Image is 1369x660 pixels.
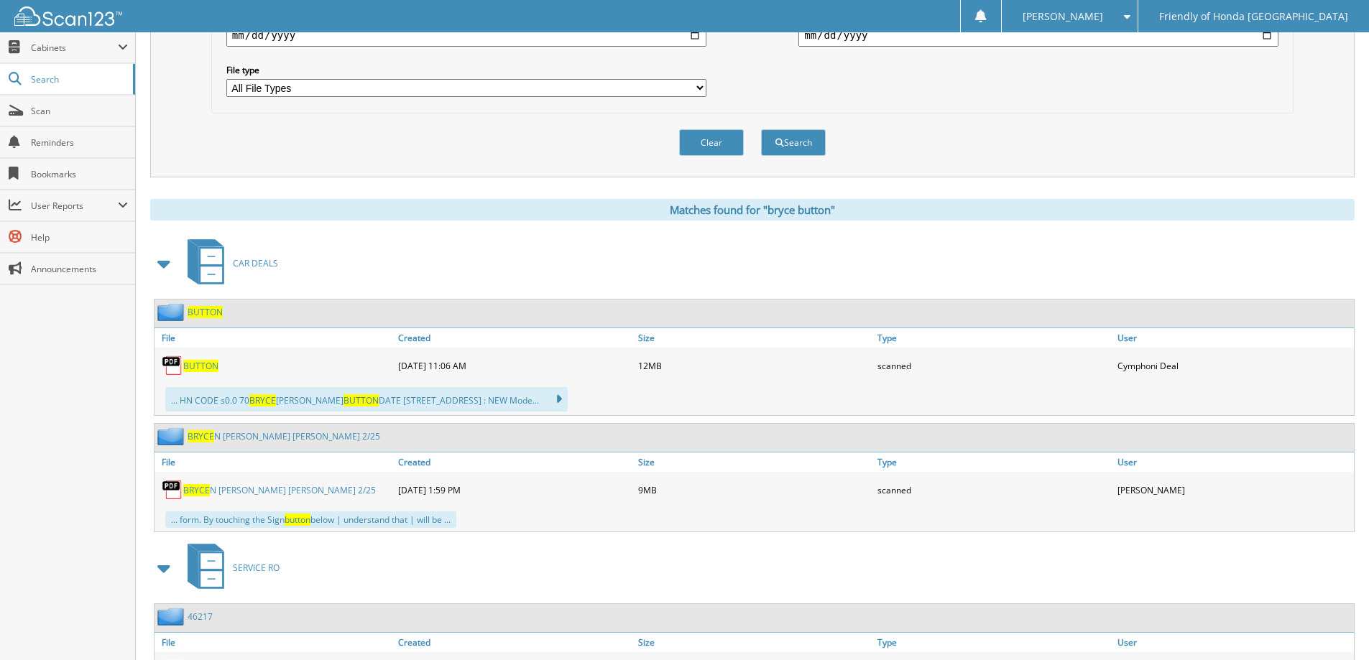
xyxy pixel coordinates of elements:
[798,24,1278,47] input: end
[395,452,635,472] a: Created
[31,42,118,54] span: Cabinets
[1297,591,1369,660] iframe: Chat Widget
[1114,475,1354,504] div: [PERSON_NAME]
[874,328,1114,348] a: Type
[14,6,122,26] img: scan123-logo-white.svg
[155,328,395,348] a: File
[31,73,126,85] span: Search
[157,427,188,445] img: folder2.png
[635,452,875,472] a: Size
[179,235,278,292] a: CAR DEALS
[635,351,875,380] div: 12MB
[157,303,188,321] img: folder2.png
[179,539,280,596] a: SERVICE RO
[162,355,183,376] img: PDF.png
[635,328,875,348] a: Size
[1114,633,1354,652] a: User
[249,394,276,406] span: BRYCE
[1114,328,1354,348] a: User
[183,484,376,496] a: BRYCEN [PERSON_NAME] [PERSON_NAME] 2/25
[395,633,635,652] a: Created
[31,105,128,117] span: Scan
[162,479,183,501] img: PDF.png
[874,452,1114,472] a: Type
[157,608,188,626] img: folder2.png
[874,475,1114,504] div: scanned
[874,633,1114,652] a: Type
[31,231,128,243] span: Help
[31,200,118,212] span: User Reports
[635,475,875,504] div: 9MB
[395,351,635,380] div: [DATE] 11:06 AM
[635,633,875,652] a: Size
[761,129,826,156] button: Search
[233,257,278,269] span: CAR DEALS
[344,394,379,406] span: BUTTON
[395,475,635,504] div: [DATE] 1:59 PM
[155,452,395,472] a: File
[226,24,706,47] input: start
[1159,12,1348,21] span: Friendly of Honda [GEOGRAPHIC_DATA]
[233,562,280,574] span: SERVICE RO
[679,129,744,156] button: Clear
[183,360,218,372] a: BUTTON
[285,513,310,526] span: button
[1023,12,1103,21] span: [PERSON_NAME]
[165,511,456,528] div: ... form. By touching the Sign below | understand that | will be ...
[31,263,128,275] span: Announcements
[31,168,128,180] span: Bookmarks
[226,64,706,76] label: File type
[1114,351,1354,380] div: Cymphoni Deal
[188,306,223,318] a: BUTTON
[183,484,210,496] span: BRYCE
[395,328,635,348] a: Created
[188,610,213,623] a: 46217
[150,199,1355,220] div: Matches found for "bryce button"
[155,633,395,652] a: File
[874,351,1114,380] div: scanned
[1114,452,1354,472] a: User
[165,387,568,412] div: ... HN CODE s0.0 70 [PERSON_NAME] DATE [STREET_ADDRESS] : NEW Mode...
[188,430,214,442] span: BRYCE
[31,136,128,149] span: Reminders
[188,430,380,442] a: BRYCEN [PERSON_NAME] [PERSON_NAME] 2/25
